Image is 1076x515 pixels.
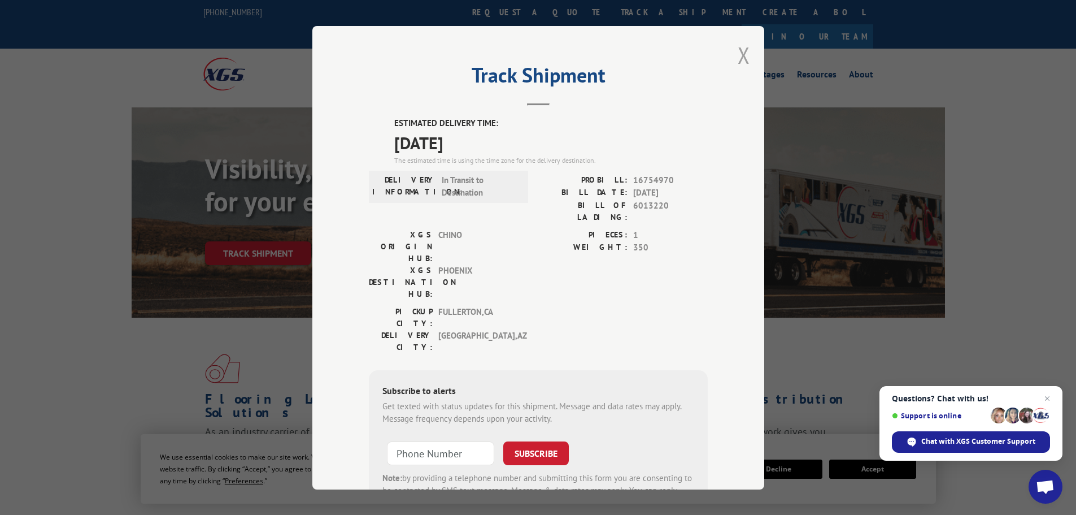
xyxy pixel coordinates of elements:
span: [DATE] [633,187,708,200]
span: PHOENIX [438,264,515,300]
label: PICKUP CITY: [369,305,433,329]
div: by providing a telephone number and submitting this form you are consenting to be contacted by SM... [382,471,694,510]
span: Chat with XGS Customer Support [892,431,1050,453]
span: 16754970 [633,174,708,187]
div: Get texted with status updates for this shipment. Message and data rates may apply. Message frequ... [382,400,694,425]
span: 350 [633,241,708,254]
span: FULLERTON , CA [438,305,515,329]
div: Subscribe to alerts [382,383,694,400]
label: BILL DATE: [538,187,628,200]
span: Chat with XGS Customer Support [921,436,1035,447]
span: CHINO [438,228,515,264]
span: In Transit to Destination [442,174,518,199]
strong: Note: [382,472,402,483]
h2: Track Shipment [369,67,708,89]
label: DELIVERY INFORMATION: [372,174,436,199]
span: 6013220 [633,199,708,223]
label: PROBILL: [538,174,628,187]
label: DELIVERY CITY: [369,329,433,353]
label: XGS DESTINATION HUB: [369,264,433,300]
label: PIECES: [538,228,628,241]
a: Open chat [1029,470,1062,504]
span: Questions? Chat with us! [892,394,1050,403]
label: XGS ORIGIN HUB: [369,228,433,264]
div: The estimated time is using the time zone for the delivery destination. [394,155,708,165]
span: 1 [633,228,708,241]
label: BILL OF LADING: [538,199,628,223]
label: WEIGHT: [538,241,628,254]
span: [DATE] [394,129,708,155]
span: Support is online [892,412,987,420]
span: [GEOGRAPHIC_DATA] , AZ [438,329,515,353]
input: Phone Number [387,441,494,465]
label: ESTIMATED DELIVERY TIME: [394,117,708,130]
button: SUBSCRIBE [503,441,569,465]
button: Close modal [738,40,750,70]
